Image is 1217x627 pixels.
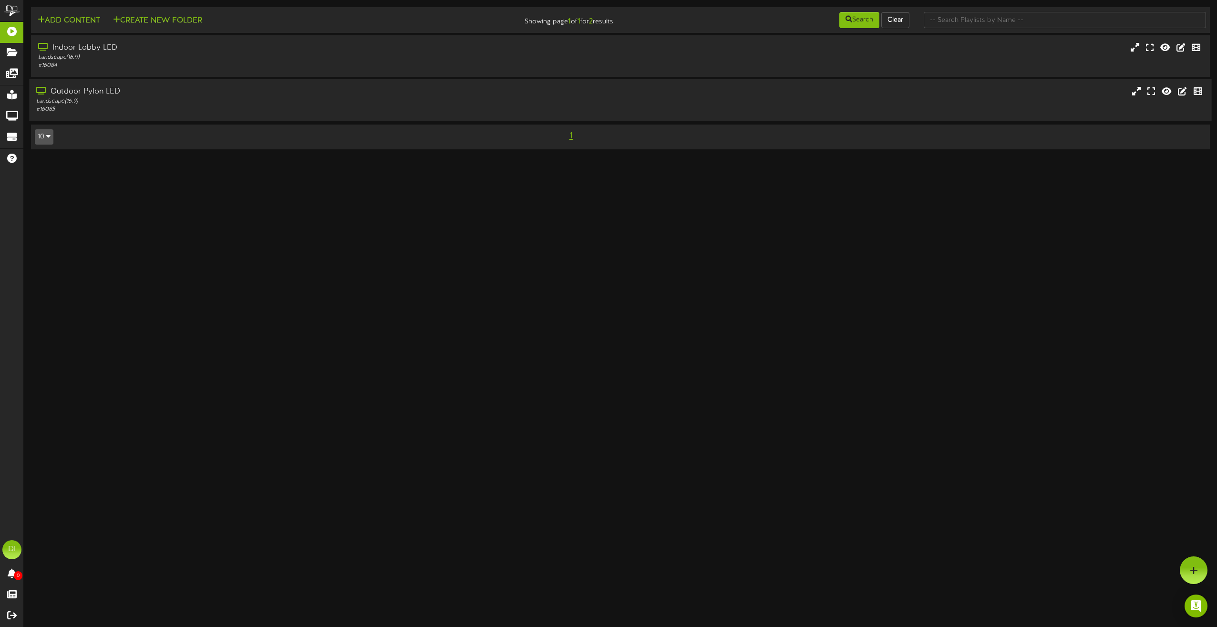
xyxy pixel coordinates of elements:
strong: 1 [578,17,580,26]
div: Outdoor Pylon LED [36,86,515,97]
div: Landscape ( 16:9 ) [38,53,515,62]
div: Open Intercom Messenger [1185,595,1207,617]
div: Indoor Lobby LED [38,42,515,53]
strong: 2 [589,17,593,26]
span: 0 [14,571,22,580]
div: Landscape ( 16:9 ) [36,97,515,105]
div: # 16085 [36,105,515,114]
button: Create New Folder [110,15,205,27]
div: DI [2,540,21,559]
span: 1 [567,131,575,141]
button: Search [839,12,879,28]
button: Clear [881,12,909,28]
input: -- Search Playlists by Name -- [924,12,1206,28]
button: Add Content [35,15,103,27]
button: 10 [35,129,53,145]
div: # 16084 [38,62,515,70]
strong: 1 [568,17,571,26]
div: Showing page of for results [423,11,620,27]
